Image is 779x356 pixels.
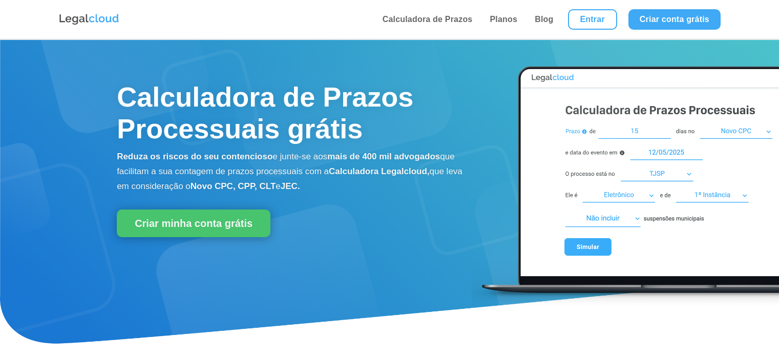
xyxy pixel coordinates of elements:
b: JEC. [281,181,300,191]
b: Novo CPC, CPP, CLT [191,181,276,191]
a: Entrar [568,9,617,30]
p: e junte-se aos que facilitam a sua contagem de prazos processuais com a que leva em consideração o e [117,150,467,194]
span: Calculadora de Prazos Processuais grátis [117,81,413,144]
a: Criar conta grátis [628,9,721,30]
b: Calculadora Legalcloud, [329,166,430,176]
img: Logo da Legalcloud [58,13,120,26]
a: Criar minha conta grátis [117,210,270,237]
img: Calculadora de Prazos Processuais Legalcloud [472,55,779,307]
a: Calculadora de Prazos Processuais Legalcloud [472,300,779,308]
b: mais de 400 mil advogados [327,152,440,161]
b: Reduza os riscos do seu contencioso [117,152,272,161]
